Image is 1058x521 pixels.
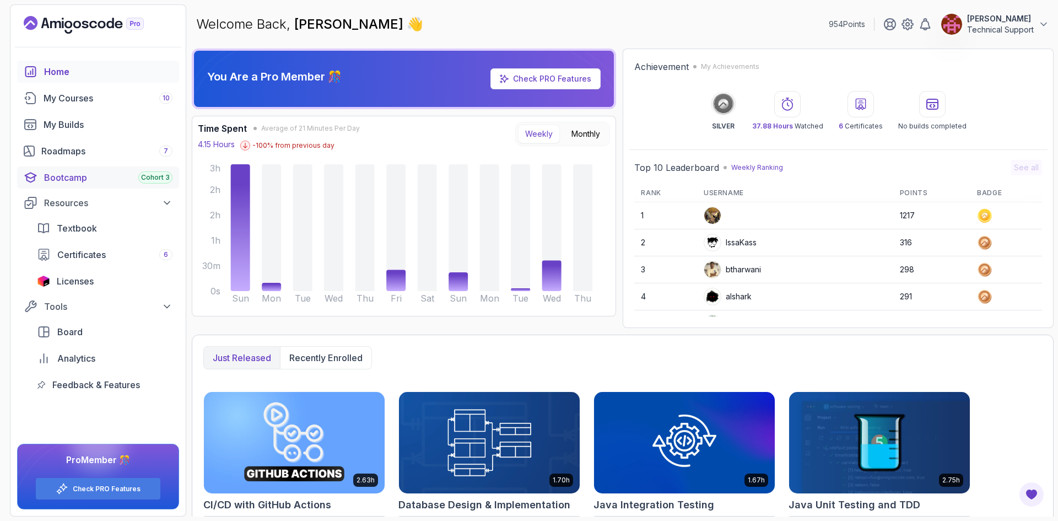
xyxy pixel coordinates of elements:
[450,293,467,304] tspan: Sun
[701,62,759,71] p: My Achievements
[204,347,280,369] button: Just released
[752,122,823,131] p: Watched
[35,477,161,500] button: Check PRO Features
[280,347,371,369] button: Recently enrolled
[967,13,1034,24] p: [PERSON_NAME]
[399,392,580,493] img: Database Design & Implementation card
[553,476,570,485] p: 1.70h
[704,315,766,332] div: kzanxavier
[634,310,697,337] td: 5
[594,392,775,493] img: Java Integration Testing card
[893,310,970,337] td: 256
[490,68,601,89] a: Check PRO Features
[30,347,179,369] a: analytics
[210,184,220,195] tspan: 2h
[789,497,920,513] h2: Java Unit Testing and TDD
[141,173,170,182] span: Cohort 3
[210,210,220,221] tspan: 2h
[73,485,141,493] a: Check PRO Features
[202,260,220,271] tspan: 30m
[57,352,95,365] span: Analytics
[420,293,435,304] tspan: Sat
[942,476,960,485] p: 2.75h
[44,196,172,210] div: Resources
[893,283,970,310] td: 291
[44,171,172,184] div: Bootcamp
[893,184,970,202] th: Points
[325,293,343,304] tspan: Wed
[44,92,172,105] div: My Courses
[406,15,424,33] span: 👋
[634,202,697,229] td: 1
[634,161,719,174] h2: Top 10 Leaderboard
[30,374,179,396] a: feedback
[731,163,783,172] p: Weekly Ranking
[163,94,170,103] span: 10
[252,141,334,150] p: -100 % from previous day
[30,321,179,343] a: board
[593,497,714,513] h2: Java Integration Testing
[480,293,499,304] tspan: Mon
[898,122,967,131] p: No builds completed
[17,297,179,316] button: Tools
[30,244,179,266] a: certificates
[398,497,570,513] h2: Database Design & Implementation
[232,293,249,304] tspan: Sun
[752,122,793,130] span: 37.88 Hours
[634,256,697,283] td: 3
[295,293,311,304] tspan: Tue
[789,392,970,493] img: Java Unit Testing and TDD card
[513,74,591,83] a: Check PRO Features
[893,256,970,283] td: 298
[24,16,169,34] a: Landing page
[967,24,1034,35] p: Technical Support
[198,122,247,135] h3: Time Spent
[1018,481,1045,508] button: Open Feedback Button
[262,293,281,304] tspan: Mon
[57,222,97,235] span: Textbook
[704,315,721,332] img: default monster avatar
[829,19,865,30] p: 954 Points
[210,286,220,297] tspan: 0s
[261,124,360,133] span: Average of 21 Minutes Per Day
[30,270,179,292] a: licenses
[839,122,843,130] span: 6
[294,16,407,32] span: [PERSON_NAME]
[941,14,962,35] img: user profile image
[704,261,721,278] img: user profile image
[17,166,179,189] a: bootcamp
[289,351,363,364] p: Recently enrolled
[203,497,331,513] h2: CI/CD with GitHub Actions
[17,87,179,109] a: courses
[704,288,752,305] div: alshark
[204,392,385,493] img: CI/CD with GitHub Actions card
[41,144,172,158] div: Roadmaps
[198,139,235,150] p: 4.15 Hours
[697,184,893,202] th: Username
[164,250,168,259] span: 6
[196,15,423,33] p: Welcome Back,
[704,207,721,224] img: user profile image
[634,229,697,256] td: 2
[574,293,591,304] tspan: Thu
[893,229,970,256] td: 316
[44,300,172,313] div: Tools
[634,184,697,202] th: Rank
[634,60,689,73] h2: Achievement
[704,234,757,251] div: IssaKass
[634,283,697,310] td: 4
[512,293,528,304] tspan: Tue
[712,122,735,131] p: SILVER
[17,114,179,136] a: builds
[57,275,94,288] span: Licenses
[391,293,402,304] tspan: Fri
[52,378,140,391] span: Feedback & Features
[704,234,721,251] img: user profile image
[704,261,761,278] div: btharwani
[518,125,560,143] button: Weekly
[57,325,83,339] span: Board
[30,217,179,239] a: textbook
[704,288,721,305] img: user profile image
[44,65,172,78] div: Home
[543,293,561,304] tspan: Wed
